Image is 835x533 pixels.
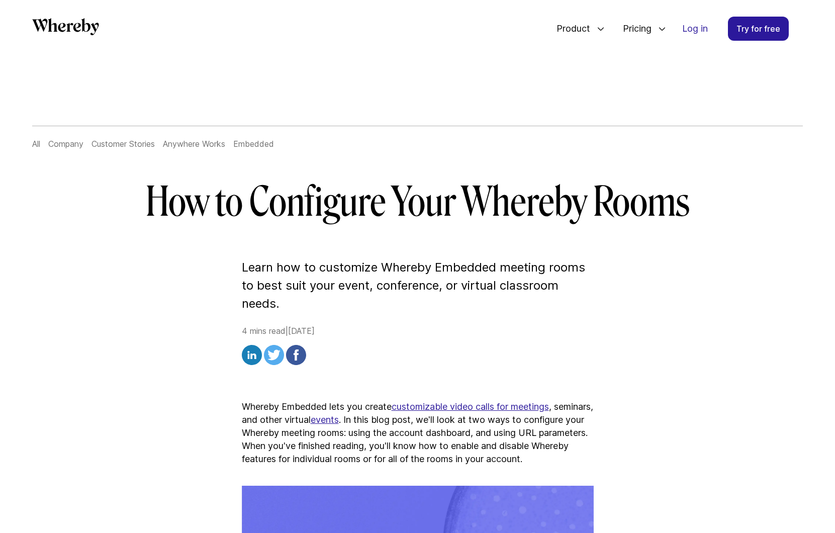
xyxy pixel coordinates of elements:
[264,345,284,365] img: twitter
[242,258,594,313] p: Learn how to customize Whereby Embedded meeting rooms to best suit your event, conference, or vir...
[242,325,594,368] div: 4 mins read | [DATE]
[674,17,716,40] a: Log in
[32,139,40,149] a: All
[163,139,225,149] a: Anywhere Works
[128,178,707,226] h1: How to Configure Your Whereby Rooms
[32,18,99,35] svg: Whereby
[242,345,262,365] img: linkedin
[613,12,654,45] span: Pricing
[242,400,594,466] p: Whereby Embedded lets you create , seminars, and other virtual . In this blog post, we'll look at...
[233,139,274,149] a: Embedded
[311,414,339,425] a: events
[32,18,99,39] a: Whereby
[728,17,789,41] a: Try for free
[91,139,155,149] a: Customer Stories
[48,139,83,149] a: Company
[546,12,593,45] span: Product
[286,345,306,365] img: facebook
[392,401,549,412] a: customizable video calls for meetings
